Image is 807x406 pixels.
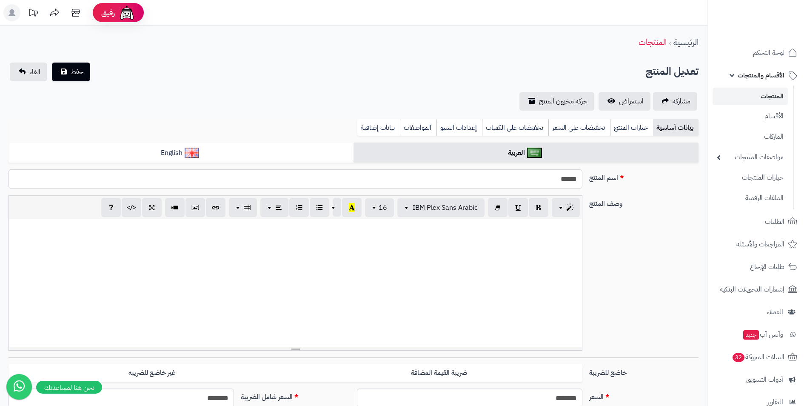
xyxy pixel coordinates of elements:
[713,212,802,232] a: الطلبات
[237,389,354,402] label: السعر شامل الضريبة
[713,43,802,63] a: لوحة التحكم
[354,143,699,163] a: العربية
[713,148,788,166] a: مواصفات المنتجات
[765,216,784,228] span: الطلبات
[720,283,784,295] span: إشعارات التحويلات البنكية
[586,389,702,402] label: السعر
[101,8,115,18] span: رفيق
[52,63,90,81] button: حفظ
[619,96,644,106] span: استعراض
[713,189,788,207] a: الملفات الرقمية
[482,119,548,136] a: تخفيضات على الكميات
[713,234,802,254] a: المراجعات والأسئلة
[586,169,702,183] label: اسم المنتج
[413,203,478,213] span: IBM Plex Sans Arabic
[646,63,699,80] h2: تعديل المنتج
[436,119,482,136] a: إعدادات السيو
[379,203,387,213] span: 16
[599,92,650,111] a: استعراض
[539,96,587,106] span: حركة مخزون المنتج
[746,374,783,386] span: أدوات التسويق
[713,369,802,390] a: أدوات التسويق
[357,119,400,136] a: بيانات إضافية
[9,143,354,163] a: English
[713,88,788,105] a: المنتجات
[610,119,653,136] a: خيارات المنتج
[743,330,759,340] span: جديد
[673,96,690,106] span: مشاركه
[71,67,83,77] span: حفظ
[548,119,610,136] a: تخفيضات على السعر
[713,257,802,277] a: طلبات الإرجاع
[185,148,200,158] img: English
[713,128,788,146] a: الماركات
[736,238,784,250] span: المراجعات والأسئلة
[753,47,784,59] span: لوحة التحكم
[750,261,784,273] span: طلبات الإرجاع
[742,329,783,340] span: وآتس آب
[29,67,40,77] span: الغاء
[586,364,702,378] label: خاضع للضريبة
[673,36,699,49] a: الرئيسية
[527,148,542,158] img: العربية
[713,324,802,345] a: وآتس آبجديد
[733,353,744,362] span: 32
[10,63,47,81] a: الغاء
[397,198,485,217] button: IBM Plex Sans Arabic
[23,4,44,23] a: تحديثات المنصة
[732,351,784,363] span: السلات المتروكة
[639,36,667,49] a: المنتجات
[713,279,802,300] a: إشعارات التحويلات البنكية
[653,119,699,136] a: بيانات أساسية
[118,4,135,21] img: ai-face.png
[713,347,802,367] a: السلات المتروكة32
[738,69,784,81] span: الأقسام والمنتجات
[519,92,594,111] a: حركة مخزون المنتج
[296,364,582,382] label: ضريبة القيمة المضافة
[586,195,702,209] label: وصف المنتج
[653,92,697,111] a: مشاركه
[365,198,394,217] button: 16
[713,169,788,187] a: خيارات المنتجات
[713,107,788,126] a: الأقسام
[767,306,783,318] span: العملاء
[400,119,436,136] a: المواصفات
[713,302,802,322] a: العملاء
[9,364,295,382] label: غير خاضع للضريبه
